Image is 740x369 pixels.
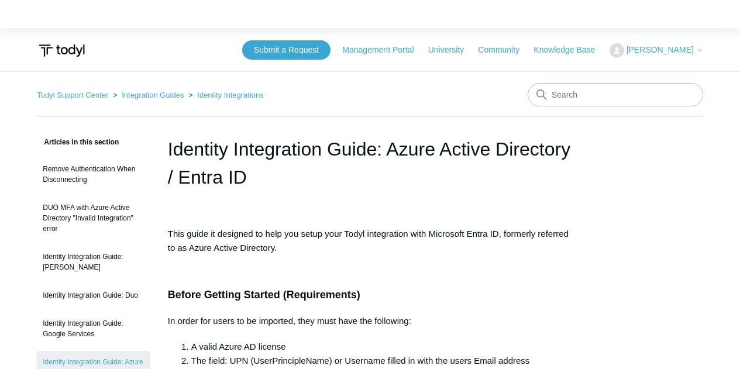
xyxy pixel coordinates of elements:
[111,91,186,99] li: Integration Guides
[37,284,150,306] a: Identity Integration Guide: Duo
[37,138,119,146] span: Articles in this section
[627,45,694,54] span: [PERSON_NAME]
[168,135,572,191] h1: Identity Integration Guide: Azure Active Directory / Entra ID
[168,287,572,304] h3: Before Getting Started (Requirements)
[37,40,87,61] img: Todyl Support Center Help Center home page
[186,91,264,99] li: Identity Integrations
[122,91,184,99] a: Integration Guides
[428,44,476,56] a: University
[168,314,572,328] p: In order for users to be imported, they must have the following:
[197,91,263,99] a: Identity Integrations
[528,83,703,106] input: Search
[191,354,572,368] li: The field: UPN (UserPrincipleName) or Username filled in with the users Email address
[37,246,150,278] a: Identity Integration Guide: [PERSON_NAME]
[534,44,607,56] a: Knowledge Base
[610,43,703,58] button: [PERSON_NAME]
[37,91,108,99] a: Todyl Support Center
[168,227,572,255] p: This guide it designed to help you setup your Todyl integration with Microsoft Entra ID, formerly...
[191,340,572,354] li: A valid Azure AD license
[37,312,150,345] a: Identity Integration Guide: Google Services
[37,158,150,191] a: Remove Authentication When Disconnecting
[37,196,150,240] a: DUO MFA with Azure Active Directory "Invalid Integration" error
[478,44,531,56] a: Community
[342,44,425,56] a: Management Portal
[37,91,111,99] li: Todyl Support Center
[242,40,331,60] a: Submit a Request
